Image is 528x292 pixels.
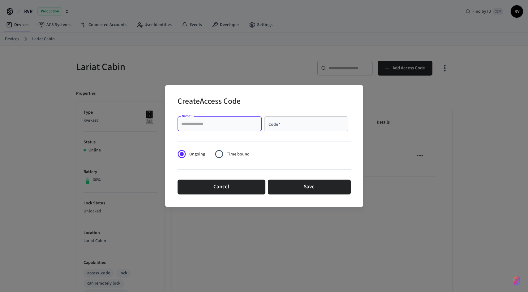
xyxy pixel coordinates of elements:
span: Time bound [227,151,250,158]
h2: Create Access Code [178,93,241,111]
label: Name [182,114,192,118]
span: Ongoing [189,151,205,158]
button: Cancel [178,180,265,194]
button: Save [268,180,351,194]
img: SeamLogoGradient.69752ec5.svg [513,276,521,286]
